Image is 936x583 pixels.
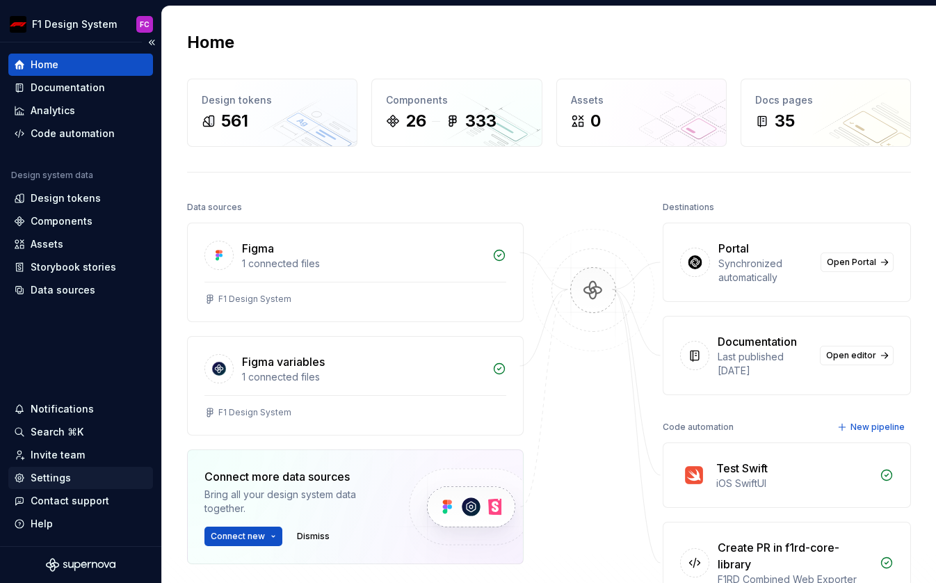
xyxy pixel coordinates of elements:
div: Data sources [31,283,95,297]
div: FC [140,19,150,30]
button: Dismiss [291,527,336,546]
div: Docs pages [755,93,896,107]
div: Assets [31,237,63,251]
a: Docs pages35 [741,79,911,147]
div: Storybook stories [31,260,116,274]
div: Design system data [11,170,93,181]
div: Invite team [31,448,85,462]
div: Connect more data sources [204,468,385,485]
button: Help [8,513,153,535]
div: Components [31,214,92,228]
div: Test Swift [716,460,768,477]
div: Documentation [718,333,797,350]
div: 561 [221,110,248,132]
a: Assets0 [556,79,727,147]
span: Connect new [211,531,265,542]
div: 0 [590,110,601,132]
button: Search ⌘K [8,421,153,443]
a: Components26333 [371,79,542,147]
span: Dismiss [297,531,330,542]
div: Bring all your design system data together. [204,488,385,516]
div: 333 [465,110,497,132]
div: Search ⌘K [31,425,83,439]
div: Settings [31,471,71,485]
div: Design tokens [202,93,343,107]
div: 1 connected files [242,370,484,384]
div: Synchronized automatically [718,257,812,285]
span: Open editor [826,350,876,361]
div: Data sources [187,198,242,217]
a: Figma variables1 connected filesF1 Design System [187,336,524,436]
a: Data sources [8,279,153,301]
a: Invite team [8,444,153,466]
a: Documentation [8,77,153,99]
div: Portal [718,240,749,257]
button: New pipeline [833,417,911,437]
div: 1 connected files [242,257,484,271]
span: New pipeline [850,422,905,433]
div: Create PR in f1rd-core-library [718,539,871,573]
button: Notifications [8,398,153,420]
div: Documentation [31,81,105,95]
img: c8f40afb-e0f1-40b1-98b2-071a2e9e4f46.png [10,16,26,33]
div: Figma variables [242,353,325,370]
a: Code automation [8,122,153,145]
button: Connect new [204,527,282,546]
button: Collapse sidebar [142,33,161,52]
a: Assets [8,233,153,255]
div: Analytics [31,104,75,118]
div: Home [31,58,58,72]
div: Contact support [31,494,109,508]
div: iOS SwiftUI [716,477,871,490]
div: F1 Design System [32,17,117,31]
div: 35 [775,110,795,132]
a: Storybook stories [8,256,153,278]
div: Notifications [31,402,94,416]
a: Components [8,210,153,232]
div: F1 Design System [218,407,291,418]
div: Destinations [663,198,714,217]
div: Code automation [663,417,734,437]
a: Figma1 connected filesF1 Design System [187,223,524,322]
div: Components [386,93,527,107]
svg: Supernova Logo [46,558,115,572]
a: Analytics [8,99,153,122]
div: Help [31,517,53,531]
a: Open editor [820,346,894,365]
div: F1 Design System [218,294,291,305]
div: Assets [571,93,712,107]
a: Design tokens [8,187,153,209]
h2: Home [187,31,234,54]
div: 26 [405,110,426,132]
span: Open Portal [827,257,876,268]
a: Home [8,54,153,76]
a: Open Portal [821,253,894,272]
a: Settings [8,467,153,489]
div: Design tokens [31,191,101,205]
button: Contact support [8,490,153,512]
div: Figma [242,240,274,257]
div: Code automation [31,127,115,141]
div: Last published [DATE] [718,350,812,378]
a: Design tokens561 [187,79,357,147]
button: F1 Design SystemFC [3,9,159,39]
